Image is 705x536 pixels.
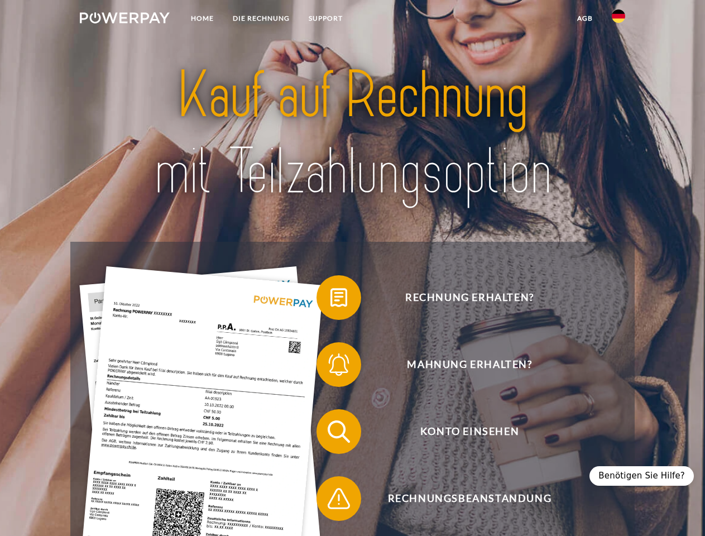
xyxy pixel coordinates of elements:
img: de [612,9,625,23]
img: qb_warning.svg [325,485,353,513]
span: Rechnung erhalten? [333,275,606,320]
button: Rechnung erhalten? [316,275,607,320]
button: Rechnungsbeanstandung [316,476,607,521]
span: Konto einsehen [333,409,606,454]
img: title-powerpay_de.svg [107,54,598,214]
img: qb_bill.svg [325,284,353,312]
a: DIE RECHNUNG [223,8,299,28]
button: Konto einsehen [316,409,607,454]
button: Mahnung erhalten? [316,342,607,387]
span: Rechnungsbeanstandung [333,476,606,521]
img: logo-powerpay-white.svg [80,12,170,23]
div: Benötigen Sie Hilfe? [589,466,694,486]
img: qb_bell.svg [325,351,353,379]
a: agb [568,8,602,28]
a: SUPPORT [299,8,352,28]
img: qb_search.svg [325,418,353,446]
span: Mahnung erhalten? [333,342,606,387]
a: Home [181,8,223,28]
